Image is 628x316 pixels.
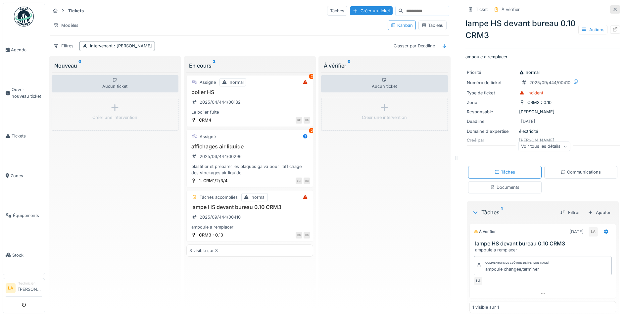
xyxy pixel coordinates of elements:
h3: lampe HS devant bureau 0.10 CRM3 [189,204,310,210]
div: lampe HS devant bureau 0.10 CRM3 [465,18,620,41]
div: BB [304,178,310,184]
div: 2 [309,128,314,133]
div: normal [230,79,244,85]
div: Aucun ticket [321,75,448,92]
div: Ajouter [585,208,613,217]
span: : [PERSON_NAME] [113,43,152,48]
div: Créer une intervention [362,114,407,121]
div: Tâches [327,6,347,16]
div: Incident [527,90,543,96]
li: [PERSON_NAME] [18,281,42,295]
div: [PERSON_NAME] [467,109,619,115]
li: LA [6,283,16,293]
div: 2025/09/444/00410 [529,79,570,86]
div: Responsable [467,109,516,115]
div: Priorité [467,69,516,76]
sup: 1 [501,208,503,216]
div: ampoule a remplacer [475,247,613,253]
div: Tâches [472,208,555,216]
span: Ouvrir nouveau ticket [12,86,42,99]
div: Aucun ticket [52,75,178,92]
div: Assigné [200,79,216,85]
a: Zones [3,156,45,195]
div: Classer par Deadline [391,41,438,51]
div: 2025/06/444/00296 [200,153,242,160]
div: Commentaire de clôture de [PERSON_NAME] [485,261,549,265]
div: 3 visible sur 3 [189,247,218,254]
div: Communications [560,169,601,175]
div: Modèles [50,21,81,30]
span: Zones [11,173,42,179]
div: [DATE] [569,229,584,235]
div: Kanban [391,22,413,28]
div: 2025/04/444/00182 [200,99,241,105]
div: normal [519,69,540,76]
div: plastifier et préparer les plaques galva pour l'affichage des stockages air liquide [189,163,310,176]
div: ampoule changée,terminer [485,266,549,272]
h3: boiler HS [189,89,310,95]
div: Actions [578,25,607,34]
h3: affichages air liquide [189,143,310,150]
sup: 0 [78,62,81,70]
div: 1 visible sur 1 [472,304,499,310]
div: À vérifier [474,229,496,235]
div: CRM4 [199,117,211,123]
div: LA [589,227,598,237]
span: Équipements [13,212,42,219]
div: Zone [467,99,516,106]
div: LG [296,178,302,184]
div: Le boiler fuite [189,109,310,115]
div: Assigné [200,133,216,140]
div: Domaine d'expertise [467,128,516,134]
div: Intervenant [90,43,152,49]
img: Badge_color-CXgf-gQk.svg [14,7,34,26]
div: À vérifier [502,6,520,13]
a: Agenda [3,30,45,70]
a: LA Technicien[PERSON_NAME] [6,281,42,297]
h3: lampe HS devant bureau 0.10 CRM3 [475,240,613,247]
div: électricité [467,128,619,134]
div: Créer une intervention [92,114,137,121]
div: Deadline [467,118,516,125]
div: Filtrer [557,208,583,217]
div: En cours [189,62,311,70]
div: RP [296,117,302,124]
strong: Tickets [66,8,86,14]
a: Ouvrir nouveau ticket [3,70,45,116]
div: BB [304,232,310,238]
div: À vérifier [324,62,445,70]
div: Documents [490,184,519,190]
div: 1. CRM1/2/3/4 [199,178,227,184]
div: 2025/09/444/00410 [200,214,241,220]
span: Stock [12,252,42,258]
div: Nouveau [54,62,176,70]
div: CRM3 : 0.10 [199,232,223,238]
div: Ticket [476,6,488,13]
sup: 3 [213,62,216,70]
sup: 0 [348,62,351,70]
div: Voir tous les détails [518,142,570,151]
div: Filtres [50,41,76,51]
div: LA [474,277,483,286]
div: ampoule a remplacer [189,224,310,230]
span: Agenda [11,47,42,53]
p: ampoule a remplacer [465,54,620,60]
div: [DATE] [521,118,535,125]
div: BB [296,232,302,238]
a: Équipements [3,195,45,235]
div: Numéro de ticket [467,79,516,86]
div: 2 [309,74,314,79]
a: Tickets [3,116,45,156]
div: Technicien [18,281,42,286]
span: Tickets [12,133,42,139]
div: CRM3 : 0.10 [527,99,552,106]
div: Tâches accomplies [200,194,238,200]
div: normal [252,194,266,200]
div: Tableau [421,22,444,28]
div: BB [304,117,310,124]
div: Type de ticket [467,90,516,96]
a: Stock [3,235,45,275]
div: Créer un ticket [350,6,393,15]
div: Tâches [494,169,515,175]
